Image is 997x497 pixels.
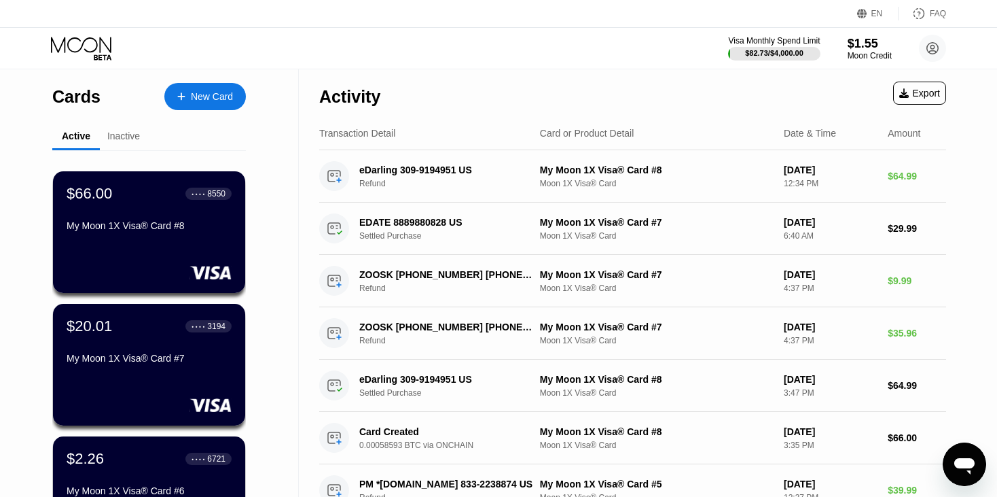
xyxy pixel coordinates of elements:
[728,36,820,46] div: Visa Monthly Spend Limit
[540,179,773,188] div: Moon 1X Visa® Card
[784,336,877,345] div: 4:37 PM
[540,336,773,345] div: Moon 1X Visa® Card
[540,269,773,280] div: My Moon 1X Visa® Card #7
[319,150,946,203] div: eDarling 309-9194951 USRefundMy Moon 1X Visa® Card #8Moon 1X Visa® Card[DATE]12:34 PM$64.99
[848,51,892,61] div: Moon Credit
[899,7,946,20] div: FAQ
[888,485,946,496] div: $39.99
[899,88,940,99] div: Export
[784,165,877,175] div: [DATE]
[319,360,946,412] div: eDarling 309-9194951 USSettled PurchaseMy Moon 1X Visa® Card #8Moon 1X Visa® Card[DATE]3:47 PM$64.99
[888,223,946,234] div: $29.99
[888,128,920,139] div: Amount
[359,479,534,490] div: PM *[DOMAIN_NAME] 833-2238874 US
[207,322,225,331] div: 3194
[359,269,534,280] div: ZOOSK [PHONE_NUMBER] [PHONE_NUMBER] US
[784,479,877,490] div: [DATE]
[848,37,892,61] div: $1.55Moon Credit
[62,131,90,141] div: Active
[359,336,548,345] div: Refund
[359,231,548,241] div: Settled Purchase
[540,128,634,139] div: Card or Product Detail
[888,171,946,182] div: $64.99
[359,426,534,437] div: Card Created
[540,165,773,175] div: My Moon 1X Visa® Card #8
[784,269,877,280] div: [DATE]
[540,374,773,385] div: My Moon 1X Visa® Card #8
[540,441,773,450] div: Moon 1X Visa® Card
[67,450,104,468] div: $2.26
[319,87,380,107] div: Activity
[192,457,205,461] div: ● ● ● ●
[540,217,773,228] div: My Moon 1X Visa® Card #7
[540,284,773,293] div: Moon 1X Visa® Card
[67,353,232,364] div: My Moon 1X Visa® Card #7
[540,479,773,490] div: My Moon 1X Visa® Card #5
[784,426,877,437] div: [DATE]
[67,318,112,335] div: $20.01
[359,374,534,385] div: eDarling 309-9194951 US
[930,9,946,18] div: FAQ
[53,304,245,426] div: $20.01● ● ● ●3194My Moon 1X Visa® Card #7
[784,217,877,228] div: [DATE]
[192,192,205,196] div: ● ● ● ●
[784,128,836,139] div: Date & Time
[359,284,548,293] div: Refund
[745,49,803,57] div: $82.73 / $4,000.00
[888,275,946,286] div: $9.99
[53,171,245,293] div: $66.00● ● ● ●8550My Moon 1X Visa® Card #8
[784,322,877,332] div: [DATE]
[107,131,140,141] div: Inactive
[888,432,946,443] div: $66.00
[540,388,773,398] div: Moon 1X Visa® Card
[207,189,225,199] div: 8550
[67,185,112,203] div: $66.00
[359,322,534,332] div: ZOOSK [PHONE_NUMBER] [PHONE_NUMBER] US
[319,412,946,464] div: Card Created0.00058593 BTC via ONCHAINMy Moon 1X Visa® Card #8Moon 1X Visa® Card[DATE]3:35 PM$66.00
[52,87,101,107] div: Cards
[164,83,246,110] div: New Card
[319,255,946,307] div: ZOOSK [PHONE_NUMBER] [PHONE_NUMBER] USRefundMy Moon 1X Visa® Card #7Moon 1X Visa® Card[DATE]4:37 ...
[359,388,548,398] div: Settled Purchase
[359,441,548,450] div: 0.00058593 BTC via ONCHAIN
[784,388,877,398] div: 3:47 PM
[359,165,534,175] div: eDarling 309-9194951 US
[888,328,946,339] div: $35.96
[784,374,877,385] div: [DATE]
[67,220,232,231] div: My Moon 1X Visa® Card #8
[540,231,773,241] div: Moon 1X Visa® Card
[893,82,946,105] div: Export
[871,9,883,18] div: EN
[319,203,946,255] div: EDATE 8889880828 USSettled PurchaseMy Moon 1X Visa® Card #7Moon 1X Visa® Card[DATE]6:40 AM$29.99
[784,231,877,241] div: 6:40 AM
[784,441,877,450] div: 3:35 PM
[857,7,899,20] div: EN
[319,128,395,139] div: Transaction Detail
[784,284,877,293] div: 4:37 PM
[784,179,877,188] div: 12:34 PM
[359,217,534,228] div: EDATE 8889880828 US
[888,380,946,391] div: $64.99
[540,426,773,437] div: My Moon 1X Visa® Card #8
[191,91,233,103] div: New Card
[207,454,225,464] div: 6721
[728,36,820,61] div: Visa Monthly Spend Limit$82.73/$4,000.00
[848,37,892,51] div: $1.55
[192,324,205,328] div: ● ● ● ●
[359,179,548,188] div: Refund
[319,307,946,360] div: ZOOSK [PHONE_NUMBER] [PHONE_NUMBER] USRefundMy Moon 1X Visa® Card #7Moon 1X Visa® Card[DATE]4:37 ...
[943,443,986,486] iframe: Button to launch messaging window
[540,322,773,332] div: My Moon 1X Visa® Card #7
[67,485,232,496] div: My Moon 1X Visa® Card #6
